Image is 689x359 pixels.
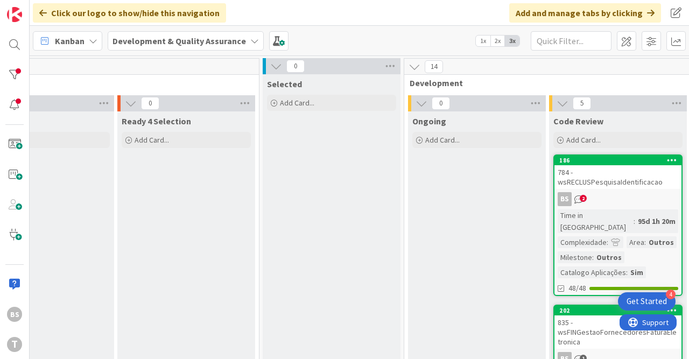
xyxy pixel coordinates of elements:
[558,266,626,278] div: Catalogo Aplicações
[7,307,22,322] div: BS
[554,156,681,165] div: 186
[135,135,169,145] span: Add Card...
[607,236,608,248] span: :
[280,98,314,108] span: Add Card...
[646,236,677,248] div: Outros
[644,236,646,248] span: :
[490,36,505,46] span: 2x
[476,36,490,46] span: 1x
[432,97,450,110] span: 0
[558,236,607,248] div: Complexidade
[558,192,572,206] div: BS
[634,215,635,227] span: :
[554,192,681,206] div: BS
[573,97,591,110] span: 5
[635,215,678,227] div: 95d 1h 20m
[7,7,22,22] img: Visit kanbanzone.com
[594,251,624,263] div: Outros
[559,157,681,164] div: 186
[412,116,446,126] span: Ongoing
[509,3,661,23] div: Add and manage tabs by clicking
[627,296,667,307] div: Get Started
[531,31,611,51] input: Quick Filter...
[558,209,634,233] div: Time in [GEOGRAPHIC_DATA]
[566,135,601,145] span: Add Card...
[627,236,644,248] div: Area
[554,156,681,189] div: 186784 - wsRECLUSPesquisaIdentificacao
[554,306,681,349] div: 202835 - wsFINGestaoFornecedoresFaturaEletronica
[666,290,676,299] div: 4
[592,251,594,263] span: :
[618,292,676,311] div: Open Get Started checklist, remaining modules: 4
[122,116,191,126] span: Ready 4 Selection
[553,116,603,126] span: Code Review
[55,34,85,47] span: Kanban
[141,97,159,110] span: 0
[113,36,246,46] b: Development & Quality Assurance
[554,165,681,189] div: 784 - wsRECLUSPesquisaIdentificacao
[558,251,592,263] div: Milestone
[23,2,49,15] span: Support
[33,3,226,23] div: Click our logo to show/hide this navigation
[286,60,305,73] span: 0
[626,266,628,278] span: :
[425,135,460,145] span: Add Card...
[554,315,681,349] div: 835 - wsFINGestaoFornecedoresFaturaEletronica
[580,195,587,202] span: 2
[7,337,22,352] div: T
[425,60,443,73] span: 14
[568,283,586,294] span: 48/48
[628,266,646,278] div: Sim
[505,36,519,46] span: 3x
[559,307,681,314] div: 202
[554,306,681,315] div: 202
[553,154,683,296] a: 186784 - wsRECLUSPesquisaIdentificacaoBSTime in [GEOGRAPHIC_DATA]:95d 1h 20mComplexidade:Area:Out...
[267,79,302,89] span: Selected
